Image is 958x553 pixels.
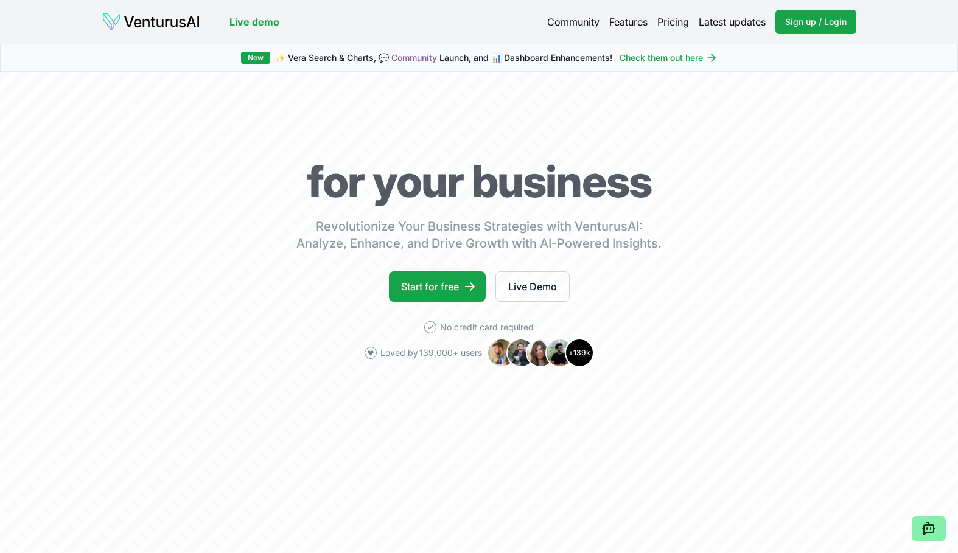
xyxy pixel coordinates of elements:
span: Sign up / Login [785,16,847,28]
img: Avatar 1 [487,338,516,367]
a: Pricing [657,15,689,29]
img: Avatar 4 [545,338,575,367]
div: New [241,52,270,64]
a: Features [609,15,648,29]
a: Live demo [229,15,279,29]
a: Sign up / Login [775,10,856,34]
a: Community [391,52,437,63]
a: Start for free [389,271,486,302]
img: logo [102,12,200,32]
a: Check them out here [620,52,718,64]
a: Community [547,15,600,29]
a: Latest updates [699,15,766,29]
span: ✨ Vera Search & Charts, 💬 Launch, and 📊 Dashboard Enhancements! [275,52,612,64]
a: Live Demo [495,271,570,302]
img: Avatar 3 [526,338,555,367]
img: Avatar 2 [506,338,536,367]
